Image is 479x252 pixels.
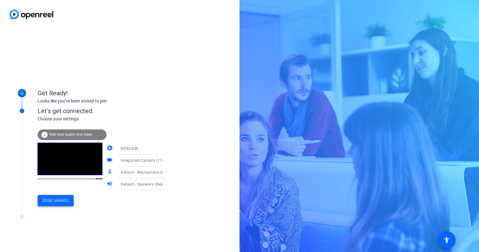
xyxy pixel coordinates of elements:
[43,197,69,204] span: Enter session
[38,116,176,122] div: Choose your settings
[38,88,163,98] div: Get Ready!
[41,131,48,139] mat-icon: info
[38,195,74,206] button: Enter session
[38,106,176,116] div: Let's get connected.
[121,158,178,163] span: Integrated Camera (174f:1812)
[107,157,114,164] mat-icon: videocam
[107,145,114,152] mat-icon: camera
[121,146,138,151] span: WEBCAM
[38,98,163,104] div: Looks like you've been invited to join
[49,132,92,137] span: Test your audio and video
[107,169,114,176] mat-icon: mic_none
[107,181,114,188] mat-icon: volume_up
[443,236,450,244] mat-icon: accessibility
[121,181,188,186] span: Default - Speakers (Realtek(R) Audio)
[121,170,276,175] span: Default - Microphone Array (Intel® Smart Sound Technology for Digital Microphones)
